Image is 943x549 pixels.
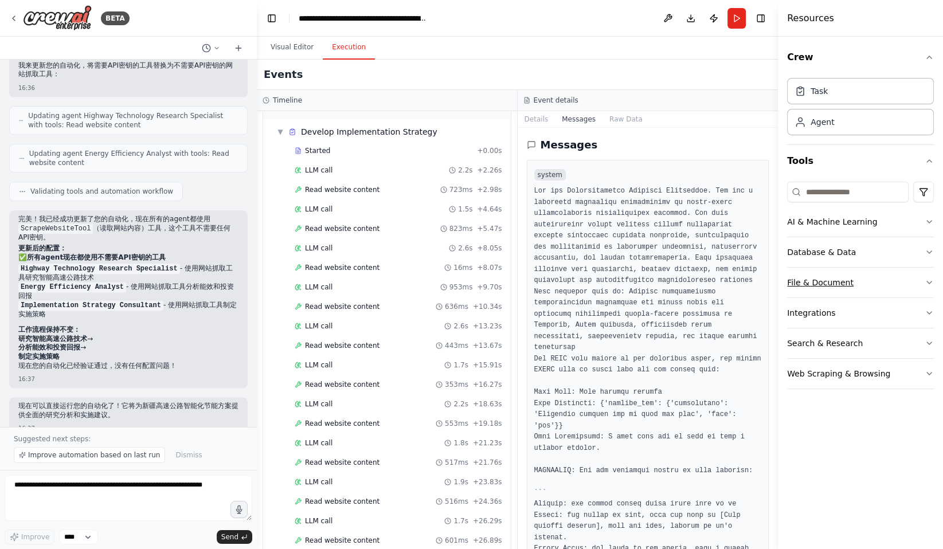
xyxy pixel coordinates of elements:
span: Dismiss [175,450,202,460]
button: Messages [555,111,602,127]
span: ▼ [277,127,284,136]
code: Implementation Strategy Consultant [18,300,163,311]
span: LLM call [305,205,332,214]
li: → [18,343,238,352]
span: Improve [21,532,49,542]
span: + 26.29s [473,516,502,526]
span: Read website content [305,536,379,545]
span: Read website content [305,497,379,506]
strong: 所有agent现在都使用不需要API密钥的工具 [27,253,166,261]
div: Develop Implementation Strategy [301,126,437,138]
button: Start a new chat [229,41,248,55]
span: LLM call [305,516,332,526]
button: Hide right sidebar [753,10,769,26]
button: Integrations [787,298,934,328]
span: Read website content [305,224,379,233]
code: Energy Efficiency Analyst [18,282,126,292]
li: - 使用网站抓取工具研究智能高速公路技术 [18,264,238,283]
span: 723ms [449,185,473,194]
span: LLM call [305,477,332,487]
div: File & Document [787,277,854,288]
div: BETA [101,11,130,25]
div: Search & Research [787,338,863,349]
span: + 8.07s [477,263,502,272]
button: Raw Data [602,111,649,127]
span: LLM call [305,360,332,370]
p: ✅ [18,253,238,262]
span: Improve automation based on last run [28,450,160,460]
h3: Timeline [273,96,302,105]
span: + 23.83s [473,477,502,487]
span: + 18.63s [473,399,502,409]
div: Integrations [787,307,835,319]
nav: breadcrumb [299,13,428,24]
span: 953ms [449,283,473,292]
button: Web Scraping & Browsing [787,359,934,389]
div: Database & Data [787,246,856,258]
span: Updating agent Highway Technology Research Specialist with tools: Read website content [28,111,238,130]
span: + 9.70s [477,283,502,292]
button: Click to speak your automation idea [230,501,248,518]
button: Tools [787,145,934,177]
code: ScrapeWebsiteTool [18,223,93,234]
span: + 15.91s [473,360,502,370]
img: Logo [23,5,92,31]
span: + 2.26s [477,166,502,175]
h4: Resources [787,11,834,25]
span: Read website content [305,302,379,311]
span: 601ms [445,536,468,545]
button: Crew [787,41,934,73]
span: 516ms [445,497,468,506]
span: LLM call [305,438,332,448]
p: 现在您的自动化已经验证通过，没有任何配置问题！ [18,362,238,371]
span: 1.7s [453,516,468,526]
code: Highway Technology Research Specialist [18,264,180,274]
div: Task [811,85,828,97]
button: Improve automation based on last run [14,447,165,463]
span: + 19.18s [473,419,502,428]
li: → [18,335,238,344]
h2: Events [264,66,303,83]
button: Visual Editor [261,36,323,60]
span: 636ms [445,302,468,311]
div: Agent [811,116,834,128]
span: 2.6s [458,244,472,253]
button: Execution [323,36,375,60]
span: Validating tools and automation workflow [30,187,173,196]
button: Details [518,111,555,127]
p: 完美！我已经成功更新了您的自动化，现在所有的agent都使用 （读取网站内容）工具，这个工具不需要任何API密钥。 [18,215,238,242]
button: Send [217,530,252,544]
span: + 13.67s [473,341,502,350]
span: + 16.27s [473,380,502,389]
strong: 分析能效和投资回报 [18,343,80,351]
span: LLM call [305,244,332,253]
span: + 2.98s [477,185,502,194]
span: 823ms [449,224,473,233]
div: Crew [787,73,934,144]
span: + 10.34s [473,302,502,311]
span: + 26.89s [473,536,502,545]
span: + 21.76s [473,458,502,467]
button: Search & Research [787,328,934,358]
span: LLM call [305,399,332,409]
span: + 4.64s [477,205,502,214]
strong: 更新后的配置： [18,244,66,252]
span: Read website content [305,458,379,467]
span: LLM call [305,321,332,331]
span: 1.5s [458,205,472,214]
span: Send [221,532,238,542]
span: Read website content [305,380,379,389]
p: 现在可以直接运行您的自动化了！它将为新疆高速公路智能化节能方案提供全面的研究分析和实施建议。 [18,402,238,419]
p: 我来更新您的自动化，将需要API密钥的工具替换为不需要API密钥的网站抓取工具： [18,61,238,79]
span: 443ms [445,341,468,350]
button: AI & Machine Learning [787,207,934,237]
button: Improve [5,530,54,544]
span: LLM call [305,283,332,292]
span: 353ms [445,380,468,389]
div: 16:36 [18,84,238,92]
span: system [534,169,566,181]
div: 16:37 [18,424,238,433]
span: 2.2s [458,166,472,175]
span: 553ms [445,419,468,428]
span: + 21.23s [473,438,502,448]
